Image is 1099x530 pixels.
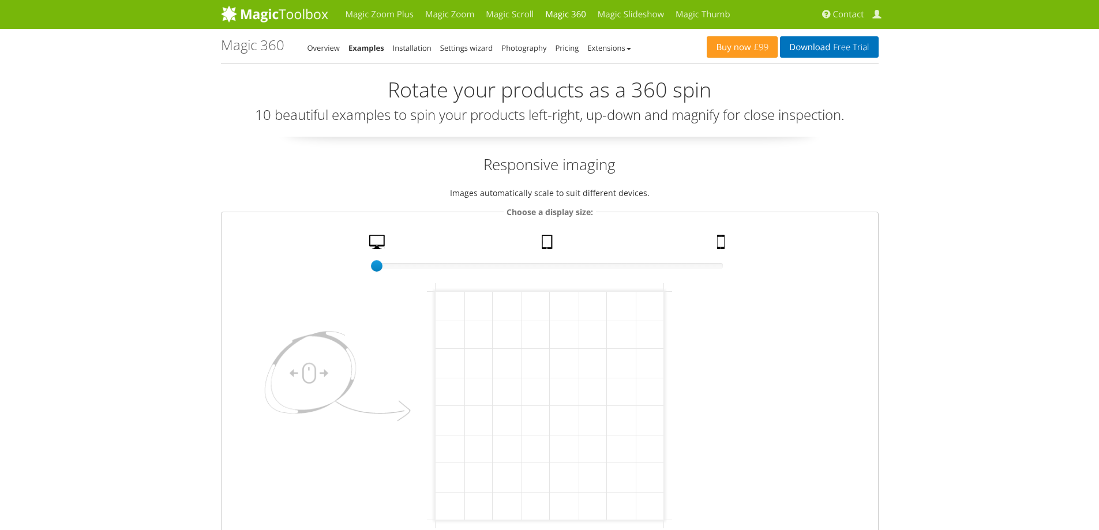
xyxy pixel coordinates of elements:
h1: Magic 360 [221,37,284,52]
h2: Responsive imaging [221,154,879,175]
span: Contact [833,9,864,20]
h3: 10 beautiful examples to spin your products left-right, up-down and magnify for close inspection. [221,107,879,122]
a: Photography [501,43,546,53]
a: Installation [393,43,432,53]
a: Tablet [537,235,560,255]
p: Images automatically scale to suit different devices. [221,186,879,200]
a: Pricing [555,43,579,53]
a: Examples [348,43,384,53]
span: Free Trial [830,43,869,52]
a: Mobile [712,235,732,255]
legend: Choose a display size: [504,205,596,219]
span: £99 [751,43,769,52]
a: Overview [307,43,340,53]
a: DownloadFree Trial [780,36,878,58]
h2: Rotate your products as a 360 spin [221,78,879,102]
img: MagicToolbox.com - Image tools for your website [221,5,328,22]
a: Desktop [365,235,392,255]
a: Settings wizard [440,43,493,53]
a: Extensions [587,43,631,53]
a: Buy now£99 [707,36,778,58]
